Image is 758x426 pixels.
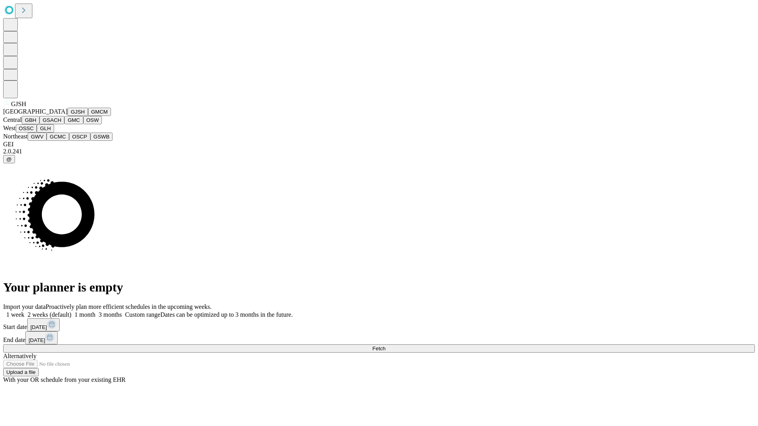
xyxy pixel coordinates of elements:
[99,311,122,318] span: 3 months
[22,116,39,124] button: GBH
[6,156,12,162] span: @
[69,133,90,141] button: OSCP
[37,124,54,133] button: GLH
[46,303,212,310] span: Proactively plan more efficient schedules in the upcoming weeks.
[28,311,71,318] span: 2 weeks (default)
[3,376,126,383] span: With your OR schedule from your existing EHR
[11,101,26,107] span: GJSH
[3,368,39,376] button: Upload a file
[30,324,47,330] span: [DATE]
[68,108,88,116] button: GJSH
[3,318,755,331] div: Start date
[3,303,46,310] span: Import your data
[160,311,293,318] span: Dates can be optimized up to 3 months in the future.
[3,280,755,295] h1: Your planner is empty
[3,116,22,123] span: Central
[28,133,47,141] button: GWV
[83,116,102,124] button: OSW
[372,346,385,351] span: Fetch
[3,344,755,353] button: Fetch
[3,125,16,131] span: West
[3,148,755,155] div: 2.0.241
[16,124,37,133] button: OSSC
[28,337,45,343] span: [DATE]
[3,133,28,140] span: Northeast
[125,311,160,318] span: Custom range
[47,133,69,141] button: GCMC
[88,108,111,116] button: GMCM
[90,133,113,141] button: GSWB
[75,311,96,318] span: 1 month
[27,318,60,331] button: [DATE]
[39,116,64,124] button: GSACH
[3,353,36,359] span: Alternatively
[3,108,68,115] span: [GEOGRAPHIC_DATA]
[3,331,755,344] div: End date
[64,116,83,124] button: GMC
[6,311,24,318] span: 1 week
[3,141,755,148] div: GEI
[3,155,15,163] button: @
[25,331,58,344] button: [DATE]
